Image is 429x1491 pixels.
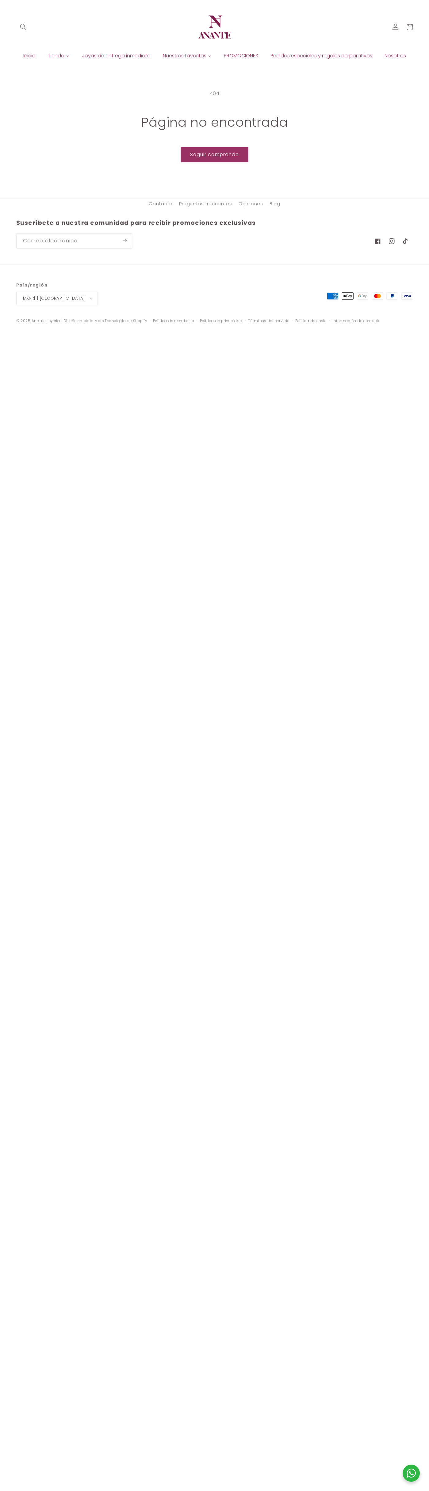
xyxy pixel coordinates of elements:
[181,147,249,162] a: Seguir comprando
[194,6,236,48] a: Anante Joyería | Diseño en plata y oro
[200,318,242,324] a: Política de privacidad
[32,318,104,323] a: Anante Joyería | Diseño en plata y oro
[16,219,367,227] h2: Suscríbete a nuestra comunidad para recibir promociones exclusivas
[23,52,36,59] span: Inicio
[48,52,64,59] span: Tienda
[16,282,98,288] h2: País/región
[218,51,264,60] a: PROMOCIONES
[332,318,381,324] a: Información de contacto
[76,51,157,60] a: Joyas de entrega inmediata
[224,52,258,59] span: PROMOCIONES
[17,234,132,248] input: Correo electrónico
[264,51,378,60] a: Pedidos especiales y regalos corporativos
[105,318,147,323] a: Tecnología de Shopify
[16,292,98,305] button: MXN $ | [GEOGRAPHIC_DATA]
[163,52,206,59] span: Nuestros favoritos
[42,51,76,60] a: Tienda
[385,52,406,59] span: Nosotros
[16,114,413,131] h1: Página no encontrada
[378,51,412,60] a: Nosotros
[17,51,42,60] a: Inicio
[16,89,413,98] p: 404
[23,295,85,302] span: MXN $ | [GEOGRAPHIC_DATA]
[196,9,233,45] img: Anante Joyería | Diseño en plata y oro
[179,198,232,210] a: Preguntas frecuentes
[16,20,30,34] summary: Búsqueda
[16,318,104,323] small: © 2025,
[270,198,280,210] a: Blog
[149,200,172,210] a: Contacto
[270,52,372,59] span: Pedidos especiales y regalos corporativos
[239,198,263,210] a: Opiniones
[153,318,194,324] a: Política de reembolso
[248,318,289,324] a: Términos del servicio
[295,318,327,324] a: Política de envío
[117,233,132,248] button: Suscribirse
[157,51,218,60] a: Nuestros favoritos
[82,52,151,59] span: Joyas de entrega inmediata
